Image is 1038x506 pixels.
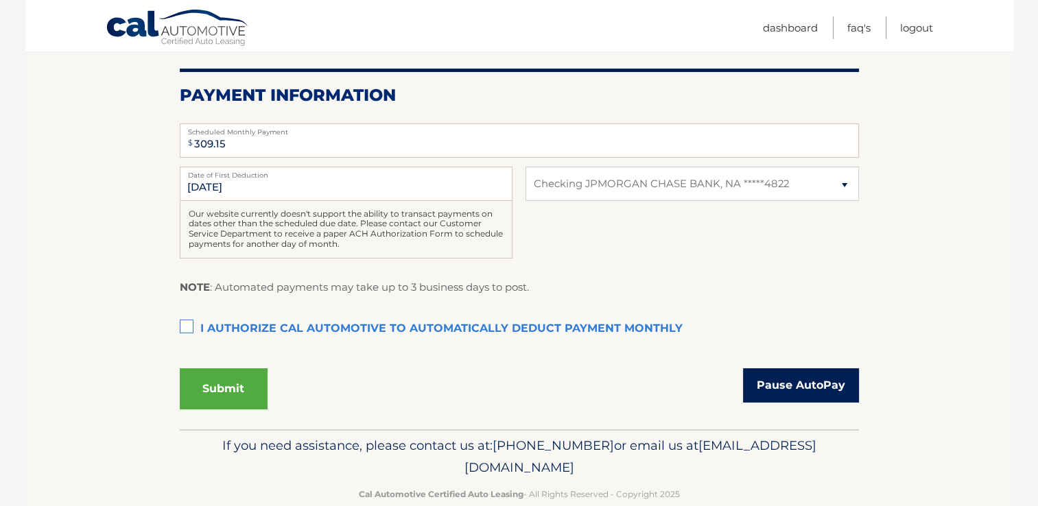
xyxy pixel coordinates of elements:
[464,437,816,475] span: [EMAIL_ADDRESS][DOMAIN_NAME]
[180,123,859,134] label: Scheduled Monthly Payment
[180,278,529,296] p: : Automated payments may take up to 3 business days to post.
[180,280,210,293] strong: NOTE
[180,315,859,343] label: I authorize cal automotive to automatically deduct payment monthly
[180,85,859,106] h2: Payment Information
[180,201,512,258] div: Our website currently doesn't support the ability to transact payments on dates other than the sc...
[743,368,859,402] a: Pause AutoPay
[359,489,523,499] strong: Cal Automotive Certified Auto Leasing
[493,437,614,453] span: [PHONE_NUMBER]
[763,16,818,39] a: Dashboard
[847,16,871,39] a: FAQ's
[900,16,933,39] a: Logout
[106,9,250,49] a: Cal Automotive
[189,487,850,501] p: - All Rights Reserved - Copyright 2025
[184,128,197,158] span: $
[180,167,512,201] input: Payment Date
[180,368,268,409] button: Submit
[189,435,850,479] p: If you need assistance, please contact us at: or email us at
[180,123,859,158] input: Payment Amount
[180,167,512,178] label: Date of First Deduction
